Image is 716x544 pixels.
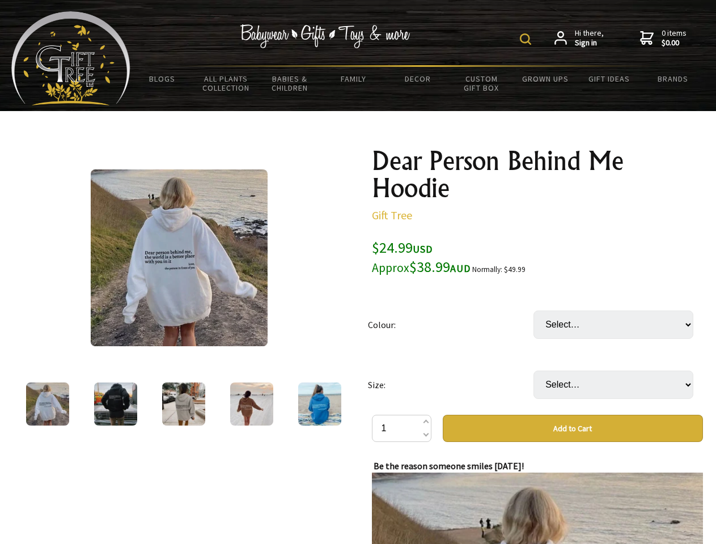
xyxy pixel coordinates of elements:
a: Decor [385,67,450,91]
img: Dear Person Behind Me Hoodie [26,382,69,426]
a: Hi there,Sign in [554,28,604,48]
a: Babies & Children [258,67,322,100]
img: product search [520,33,531,45]
img: Dear Person Behind Me Hoodie [230,382,273,426]
h1: Dear Person Behind Me Hoodie [372,147,703,202]
a: Grown Ups [513,67,577,91]
img: Dear Person Behind Me Hoodie [162,382,205,426]
a: All Plants Collection [194,67,259,100]
button: Add to Cart [443,415,703,442]
a: BLOGS [130,67,194,91]
small: Approx [372,260,409,275]
img: Dear Person Behind Me Hoodie [94,382,137,426]
img: Dear Person Behind Me Hoodie [298,382,341,426]
img: Dear Person Behind Me Hoodie [91,169,268,346]
span: 0 items [662,28,687,48]
img: Babyware - Gifts - Toys and more... [11,11,130,105]
span: $24.99 $38.99 [372,238,471,276]
a: 0 items$0.00 [640,28,687,48]
td: Colour: [368,295,533,355]
a: Gift Tree [372,208,412,222]
small: Normally: $49.99 [472,265,526,274]
a: Family [322,67,386,91]
strong: Sign in [575,38,604,48]
a: Custom Gift Box [450,67,514,100]
a: Gift Ideas [577,67,641,91]
a: Brands [641,67,705,91]
span: USD [413,243,433,256]
span: Hi there, [575,28,604,48]
td: Size: [368,355,533,415]
img: Babywear - Gifts - Toys & more [240,24,410,48]
strong: $0.00 [662,38,687,48]
span: AUD [450,262,471,275]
